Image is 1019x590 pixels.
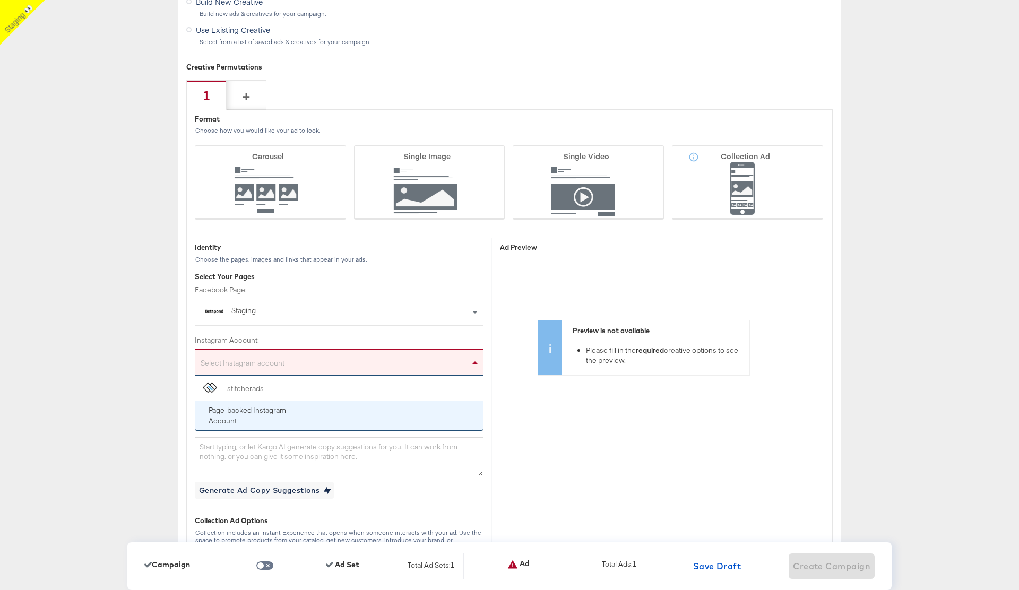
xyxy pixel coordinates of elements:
[195,285,483,295] label: Facebook Page:
[227,384,264,394] div: stitcherads
[199,484,319,497] div: Generate Ad Copy Suggestions
[195,242,483,253] div: Identity
[231,306,383,316] div: Staging
[195,516,483,526] div: Collection Ad Options
[404,151,451,161] span: Single Image
[195,482,334,499] button: Generate Ad Copy Suggestions
[195,529,483,551] div: Collection includes an Instant Experience that opens when someone interacts with your ad. Use the...
[195,256,483,263] div: Choose the pages, images and links that appear in your ads.
[186,62,833,72] div: Creative Permutations
[451,560,455,575] div: 1
[144,560,190,569] div: Campaign
[195,114,824,124] div: Format
[507,559,645,574] div: AdTotal Ads:1
[573,326,744,336] div: Preview is not available
[326,560,463,572] div: Ad SetTotal Ad Sets:1
[195,354,483,375] div: Select Instagram account
[195,335,483,345] label: Instagram Account:
[507,559,530,570] div: Ad
[243,86,250,104] div: +
[252,151,284,161] span: Carousel
[636,345,664,355] strong: required
[721,151,770,161] span: Collection Ad
[408,560,455,572] div: Total Ad Sets:
[564,151,609,161] span: Single Video
[693,559,741,574] span: Save Draft
[199,10,833,18] div: Build new ads & creatives for your campaign.
[203,86,210,104] div: 1
[195,376,483,401] div: stitcherads
[209,405,295,426] div: Page-backed Instagram Account
[195,127,824,134] div: Choose how you would like your ad to look.
[633,559,637,576] div: 1
[195,401,483,430] div: Page-backed Instagram Account
[196,24,270,35] span: Use Existing Creative
[602,559,637,574] div: Total Ads:
[689,553,746,579] button: Save Draft
[500,242,537,252] strong: Ad Preview
[199,38,833,46] div: Select from a list of saved ads & creatives for your campaign.
[195,272,483,282] div: Select Your Pages
[326,560,359,569] div: Ad Set
[586,345,744,365] li: Please fill in the creative options to see the preview.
